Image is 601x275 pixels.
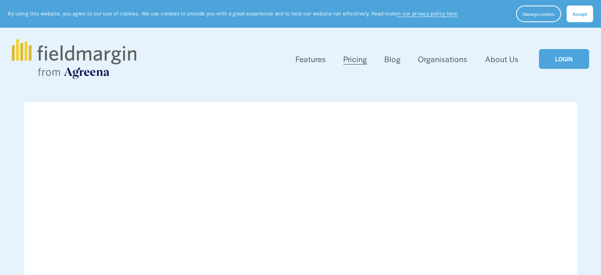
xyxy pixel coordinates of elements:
span: Accept [573,11,587,17]
a: About Us [485,53,519,66]
span: Manage cookies [523,11,554,17]
p: By using this website, you agree to our use of cookies. We use cookies to provide you with a grea... [8,10,459,17]
a: Blog [384,53,401,66]
a: Organisations [418,53,467,66]
a: Pricing [343,53,367,66]
img: fieldmargin.com [12,39,136,79]
span: Features [296,53,326,65]
a: LOGIN [539,49,589,69]
button: Accept [567,6,593,22]
button: Manage cookies [516,6,561,22]
a: folder dropdown [296,53,326,66]
a: in our privacy policy here [397,10,458,17]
